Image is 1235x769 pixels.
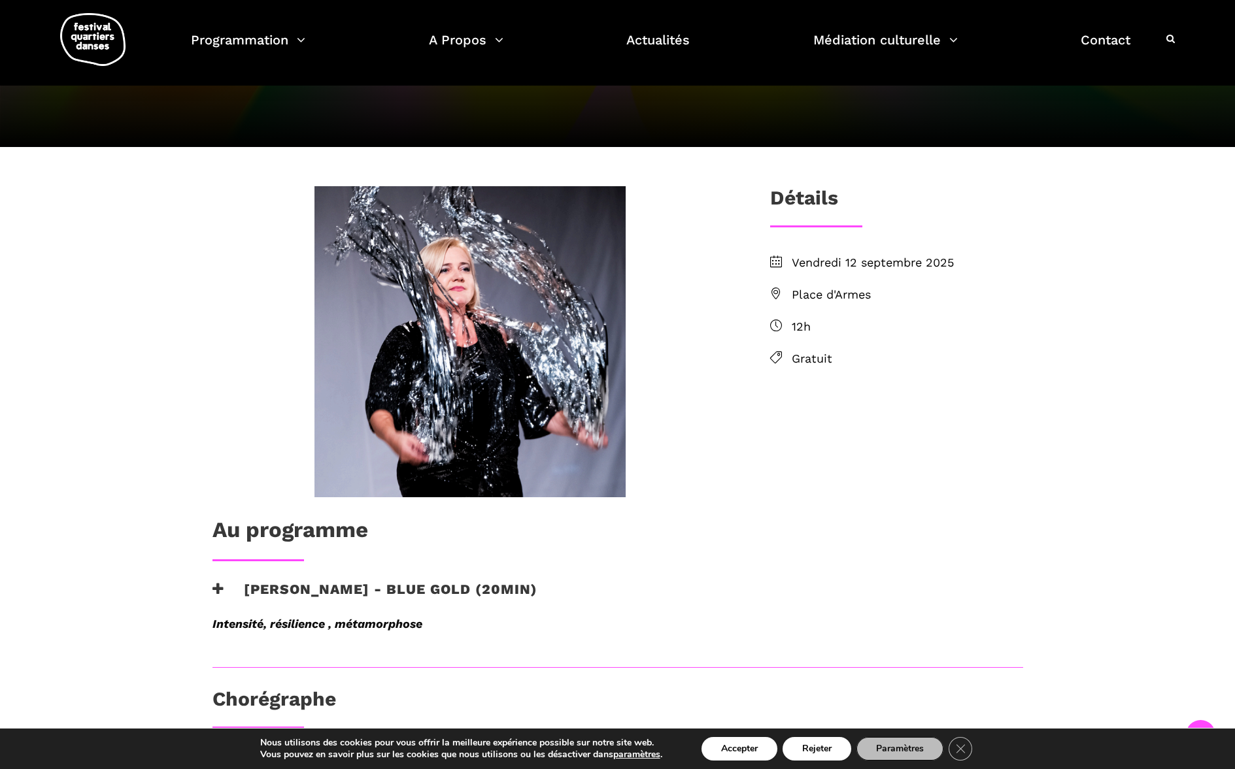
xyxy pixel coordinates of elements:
[212,581,537,614] h3: [PERSON_NAME] - Blue Gold (20min)
[626,29,690,67] a: Actualités
[792,350,1023,368] span: Gratuit
[783,737,851,761] button: Rejeter
[60,13,126,66] img: logo-fqd-med
[613,749,660,761] button: paramètres
[260,749,662,761] p: Vous pouvez en savoir plus sur les cookies que nous utilisons ou les désactiver dans .
[856,737,943,761] button: Paramètres
[792,318,1023,336] span: 12h
[260,737,662,749] p: Nous utilisons des cookies pour vous offrir la meilleure expérience possible sur notre site web.
[813,29,958,67] a: Médiation culturelle
[770,186,838,219] h3: Détails
[212,517,368,549] h1: Au programme
[212,687,336,720] h3: Chorégraphe
[191,29,305,67] a: Programmation
[702,737,777,761] button: Accepter
[792,286,1023,304] span: Place d'Armes
[429,29,503,67] a: A Propos
[792,254,1023,272] span: Vendredi 12 septembre 2025
[212,617,422,630] strong: Intensité, résilience , métamorphose
[1081,29,1130,67] a: Contact
[949,737,972,761] button: Close GDPR Cookie Banner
